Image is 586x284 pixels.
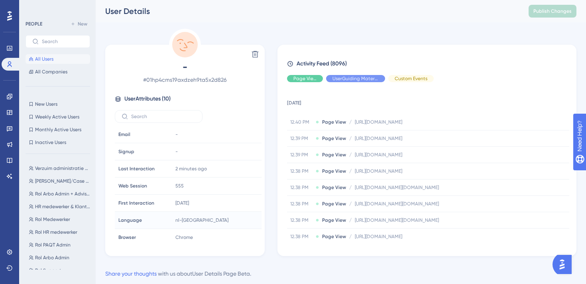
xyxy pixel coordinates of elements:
[26,54,90,64] button: All Users
[293,75,317,82] span: Page View
[290,233,313,240] span: 12.38 PM
[287,89,569,114] td: [DATE]
[26,164,95,173] button: Verzuim administratie medewerker
[26,189,95,199] button: Rol Arbo Admin + Adviseur
[533,8,572,14] span: Publish Changes
[35,56,53,62] span: All Users
[124,94,171,104] span: User Attributes ( 10 )
[175,234,193,241] span: Chrome
[175,183,184,189] span: 555
[26,125,90,134] button: Monthly Active Users
[35,139,66,146] span: Inactive Users
[131,114,196,119] input: Search
[290,184,313,191] span: 12.38 PM
[42,39,83,44] input: Search
[349,201,352,207] span: /
[349,152,352,158] span: /
[26,21,42,27] div: PEOPLE
[175,131,178,138] span: -
[349,135,352,142] span: /
[355,201,439,207] span: [URL][DOMAIN_NAME][DOMAIN_NAME]
[322,168,346,174] span: Page View
[35,203,92,210] span: HR medewerker & Klant-admin
[355,119,402,125] span: [URL][DOMAIN_NAME]
[175,166,207,172] time: 2 minutes ago
[35,101,57,107] span: New Users
[322,135,346,142] span: Page View
[118,131,130,138] span: Email
[26,99,90,109] button: New Users
[26,253,95,262] button: Rol Arbo Admin
[529,5,576,18] button: Publish Changes
[35,165,92,172] span: Verzuim administratie medewerker
[355,217,439,223] span: [URL][DOMAIN_NAME][DOMAIN_NAME]
[322,152,346,158] span: Page View
[35,69,67,75] span: All Companies
[35,178,92,184] span: [PERSON_NAME]/Case manager
[355,168,402,174] span: [URL][DOMAIN_NAME]
[35,267,61,274] span: Rol Support
[118,148,134,155] span: Signup
[395,75,427,82] span: Custom Events
[349,233,352,240] span: /
[35,254,69,261] span: Rol Arbo Admin
[105,6,509,17] div: User Details
[355,184,439,191] span: [URL][DOMAIN_NAME][DOMAIN_NAME]
[78,21,87,27] span: New
[290,135,313,142] span: 12.39 PM
[355,152,402,158] span: [URL][DOMAIN_NAME]
[105,270,157,277] a: Share your thoughts
[290,168,313,174] span: 12.38 PM
[35,216,70,223] span: Rol Medewerker
[322,217,346,223] span: Page View
[322,201,346,207] span: Page View
[115,61,255,73] span: -
[118,217,142,223] span: Language
[35,191,92,197] span: Rol Arbo Admin + Adviseur
[349,217,352,223] span: /
[26,266,95,275] button: Rol Support
[68,19,90,29] button: New
[322,233,346,240] span: Page View
[349,184,352,191] span: /
[35,114,79,120] span: Weekly Active Users
[355,233,402,240] span: [URL][DOMAIN_NAME]
[35,242,71,248] span: Rol PAQT Admin
[349,119,352,125] span: /
[35,229,77,235] span: Rol HR medewerker
[26,202,95,211] button: HR medewerker & Klant-admin
[26,112,90,122] button: Weekly Active Users
[118,200,154,206] span: First Interaction
[290,119,313,125] span: 12.40 PM
[175,148,178,155] span: -
[118,234,136,241] span: Browser
[349,168,352,174] span: /
[322,184,346,191] span: Page View
[175,217,228,223] span: nl-[GEOGRAPHIC_DATA]
[35,126,81,133] span: Monthly Active Users
[26,240,95,250] button: Rol PAQT Admin
[105,269,251,278] div: with us about User Details Page Beta .
[19,2,50,12] span: Need Help?
[290,152,313,158] span: 12.39 PM
[26,227,95,237] button: Rol HR medewerker
[322,119,346,125] span: Page View
[118,166,155,172] span: Last Interaction
[118,183,147,189] span: Web Session
[26,176,95,186] button: [PERSON_NAME]/Case manager
[26,215,95,224] button: Rol Medewerker
[290,201,313,207] span: 12.38 PM
[26,67,90,77] button: All Companies
[553,252,576,276] iframe: UserGuiding AI Assistant Launcher
[26,138,90,147] button: Inactive Users
[290,217,313,223] span: 12.38 PM
[355,135,402,142] span: [URL][DOMAIN_NAME]
[175,200,189,206] time: [DATE]
[332,75,379,82] span: UserGuiding Material
[297,59,347,69] span: Activity Feed (8096)
[115,75,255,85] span: # 01hp4cms19axdzeh9ta5x2d826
